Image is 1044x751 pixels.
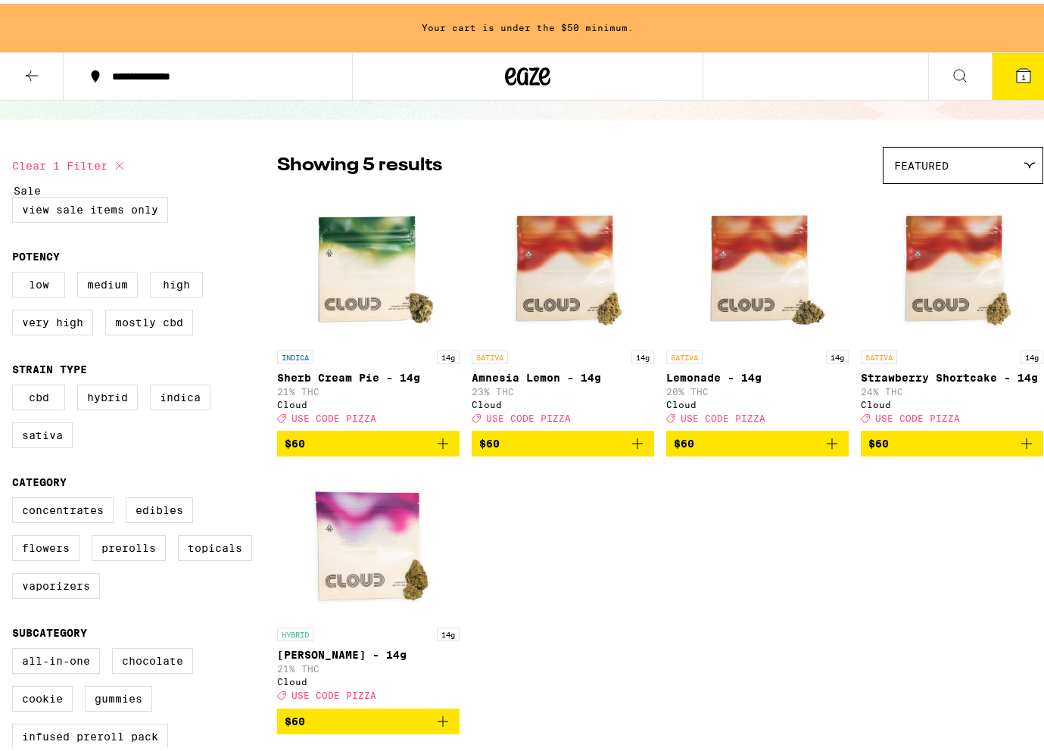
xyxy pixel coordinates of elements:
button: Clear 1 filter [12,143,129,181]
p: 23% THC [472,383,654,393]
span: $60 [868,434,889,446]
span: USE CODE PIZZA [291,410,376,419]
p: HYBRID [277,624,313,637]
legend: Subcategory [12,623,87,635]
span: 1 [1021,69,1026,78]
label: Low [12,268,65,294]
p: 14g [437,624,460,637]
label: Very High [12,306,93,332]
img: Cloud - Amnesia Lemon - 14g [488,188,639,339]
label: Gummies [85,682,152,708]
a: Open page for Amnesia Lemon - 14g from Cloud [472,188,654,427]
label: Hybrid [77,381,138,407]
button: Add to bag [861,427,1043,453]
img: Cloud - Strawberry Shortcake - 14g [877,188,1028,339]
button: Add to bag [277,705,460,731]
span: USE CODE PIZZA [291,687,376,697]
p: 20% THC [666,383,849,393]
span: USE CODE PIZZA [875,410,960,419]
div: Cloud [472,396,654,406]
legend: Sale [12,181,42,193]
div: Cloud [666,396,849,406]
p: Lemonade - 14g [666,368,849,380]
p: 14g [1021,347,1043,360]
a: Open page for Strawberry Shortcake - 14g from Cloud [861,188,1043,427]
label: Prerolls [92,531,166,557]
a: Open page for Lemonade - 14g from Cloud [666,188,849,427]
button: Add to bag [472,427,654,453]
label: Cookie [12,682,73,708]
p: Amnesia Lemon - 14g [472,368,654,380]
span: USE CODE PIZZA [681,410,765,419]
span: $60 [285,712,305,724]
label: Medium [77,268,138,294]
legend: Potency [12,247,60,259]
span: $60 [479,434,500,446]
p: Showing 5 results [277,149,442,175]
p: 14g [826,347,849,360]
label: Edibles [126,494,193,519]
div: Cloud [861,396,1043,406]
p: 14g [437,347,460,360]
label: Concentrates [12,494,114,519]
span: Featured [894,156,949,168]
span: $60 [674,434,694,446]
p: SATIVA [666,347,703,360]
label: All-In-One [12,644,100,670]
button: Add to bag [666,427,849,453]
div: Cloud [277,396,460,406]
label: Sativa [12,419,73,444]
p: [PERSON_NAME] - 14g [277,645,460,657]
p: 21% THC [277,660,460,670]
legend: Strain Type [12,360,87,372]
p: Strawberry Shortcake - 14g [861,368,1043,380]
button: Add to bag [277,427,460,453]
span: USE CODE PIZZA [486,410,571,419]
label: Infused Preroll Pack [12,720,168,746]
legend: Category [12,472,67,485]
a: Open page for Sherb Cream Pie - 14g from Cloud [277,188,460,427]
label: Vaporizers [12,569,100,595]
label: Flowers [12,531,79,557]
img: Cloud - Runtz - 14g [293,465,444,616]
div: Cloud [277,673,460,683]
label: Topicals [178,531,252,557]
p: 21% THC [277,383,460,393]
p: 24% THC [861,383,1043,393]
img: Cloud - Lemonade - 14g [682,188,834,339]
span: $60 [285,434,305,446]
p: SATIVA [861,347,897,360]
p: INDICA [277,347,313,360]
p: 14g [631,347,654,360]
label: View Sale Items Only [12,193,168,219]
label: Indica [150,381,210,407]
label: Mostly CBD [105,306,193,332]
p: Sherb Cream Pie - 14g [277,368,460,380]
label: High [150,268,203,294]
label: Chocolate [112,644,193,670]
p: SATIVA [472,347,508,360]
a: Open page for Runtz - 14g from Cloud [277,465,460,704]
label: CBD [12,381,65,407]
img: Cloud - Sherb Cream Pie - 14g [293,188,444,339]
